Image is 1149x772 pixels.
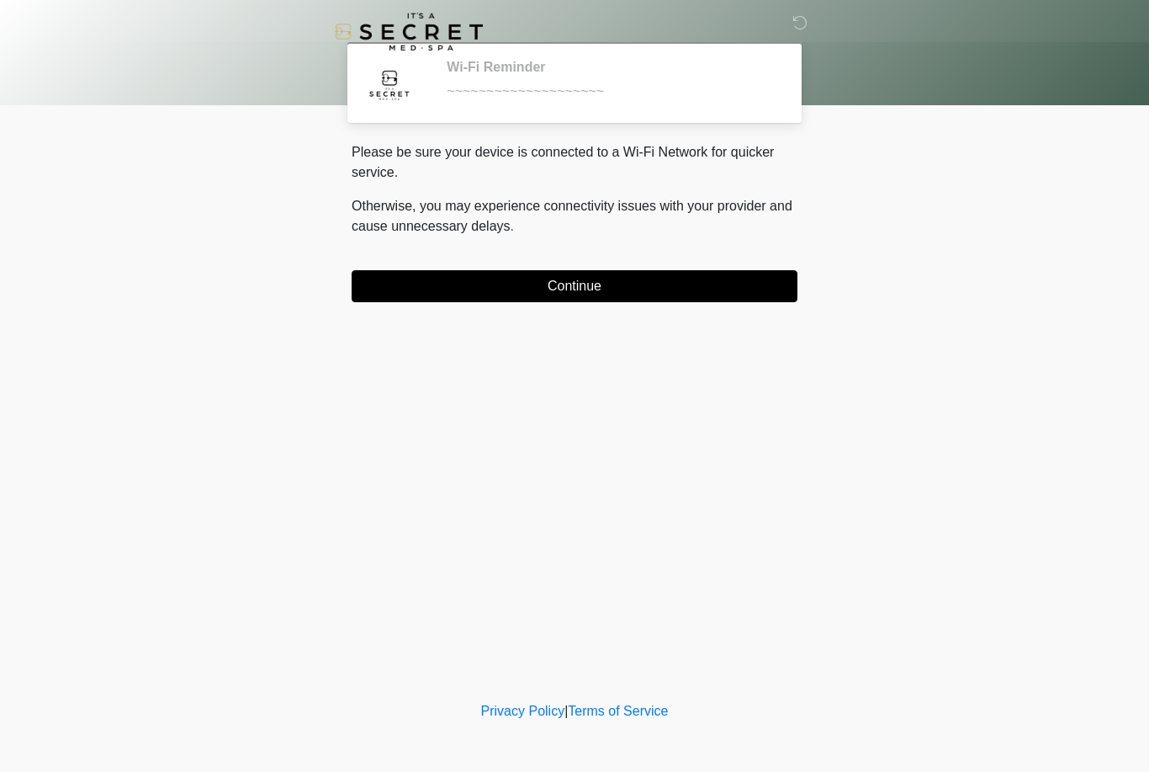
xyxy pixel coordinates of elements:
p: Please be sure your device is connected to a Wi-Fi Network for quicker service. [352,142,797,183]
h2: Wi-Fi Reminder [447,59,772,75]
a: Privacy Policy [481,704,565,718]
a: Terms of Service [568,704,668,718]
img: Agent Avatar [364,59,415,109]
a: | [564,704,568,718]
button: Continue [352,270,797,302]
span: . [511,219,514,233]
img: It's A Secret Med Spa Logo [335,13,483,51]
div: ~~~~~~~~~~~~~~~~~~~~ [447,82,772,102]
p: Otherwise, you may experience connectivity issues with your provider and cause unnecessary delays [352,196,797,237]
